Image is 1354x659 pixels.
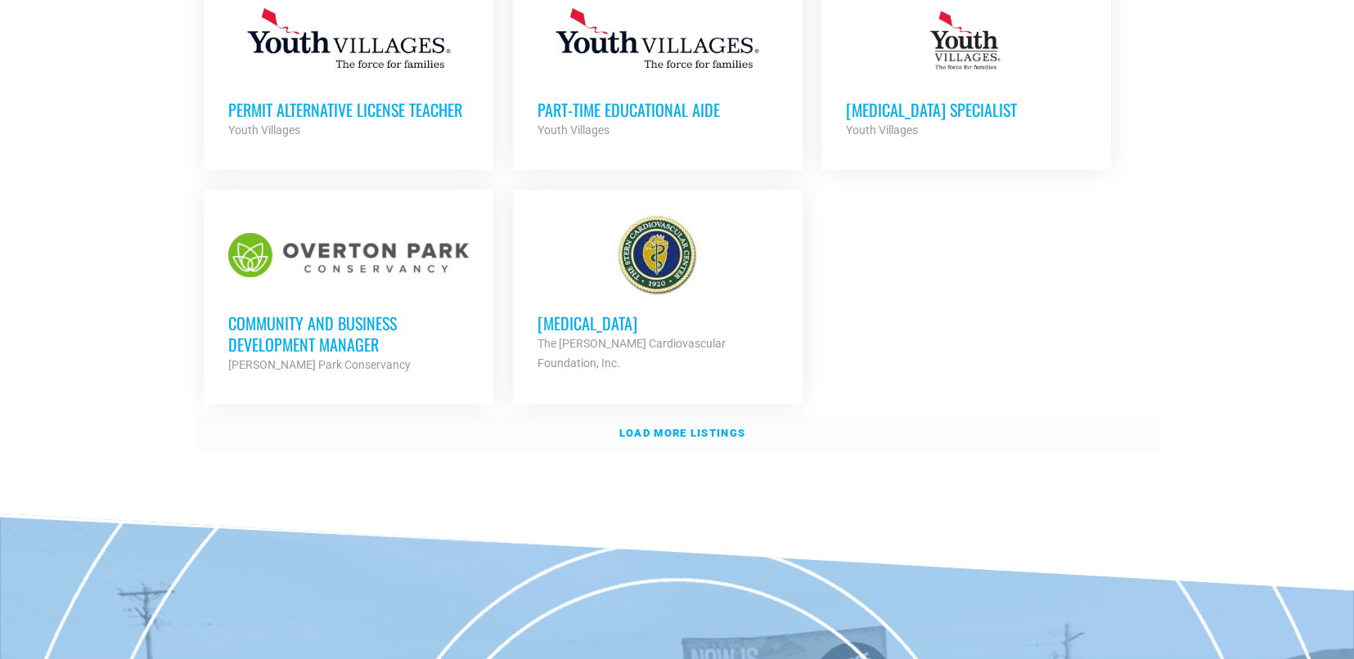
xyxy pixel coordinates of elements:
[513,190,803,397] a: [MEDICAL_DATA] The [PERSON_NAME] Cardiovascular Foundation, Inc.
[228,312,469,355] h3: Community and Business Development Manager
[228,99,469,120] h3: Permit Alternative License Teacher
[538,99,778,120] h3: Part-Time Educational Aide
[538,337,726,370] strong: The [PERSON_NAME] Cardiovascular Foundation, Inc.
[204,190,493,399] a: Community and Business Development Manager [PERSON_NAME] Park Conservancy
[538,312,778,334] h3: [MEDICAL_DATA]
[228,358,411,371] strong: [PERSON_NAME] Park Conservancy
[619,427,745,439] strong: Load more listings
[846,99,1086,120] h3: [MEDICAL_DATA] Specialist
[195,415,1160,452] a: Load more listings
[228,123,300,137] strong: Youth Villages
[846,123,918,137] strong: Youth Villages
[538,123,610,137] strong: Youth Villages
